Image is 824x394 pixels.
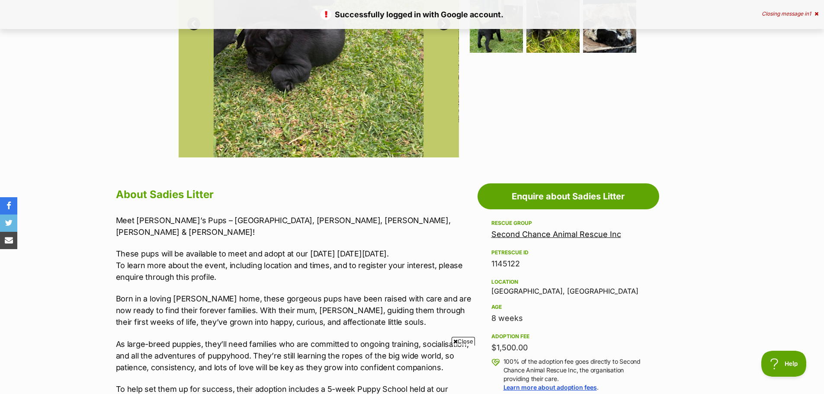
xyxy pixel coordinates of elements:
span: 1 [809,10,811,17]
div: Closing message in [762,11,818,17]
div: Location [491,279,645,285]
p: These pups will be available to meet and adopt at our [DATE] [DATE][DATE]. To learn more about th... [116,248,473,283]
p: Born in a loving [PERSON_NAME] home, these gorgeous pups have been raised with care and are now r... [116,293,473,328]
a: Enquire about Sadies Litter [478,183,659,209]
p: Meet [PERSON_NAME]’s Pups – [GEOGRAPHIC_DATA], [PERSON_NAME], [PERSON_NAME], [PERSON_NAME] & [PER... [116,215,473,238]
iframe: Help Scout Beacon - Open [761,351,807,377]
a: Prev [187,17,200,30]
a: Second Chance Animal Rescue Inc [491,230,621,239]
div: 1145122 [491,258,645,270]
div: PetRescue ID [491,249,645,256]
div: 8 weeks [491,312,645,324]
h2: About Sadies Litter [116,185,473,204]
div: [GEOGRAPHIC_DATA], [GEOGRAPHIC_DATA] [491,277,645,295]
div: $1,500.00 [491,342,645,354]
p: Successfully logged in with Google account. [9,9,815,20]
div: Adoption fee [491,333,645,340]
div: Age [491,304,645,311]
p: 100% of the adoption fee goes directly to Second Chance Animal Rescue Inc, the organisation provi... [503,357,645,392]
span: Close [452,337,475,346]
p: As large-breed puppies, they’ll need families who are committed to ongoing training, socialisatio... [116,338,473,373]
div: Rescue group [491,220,645,227]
